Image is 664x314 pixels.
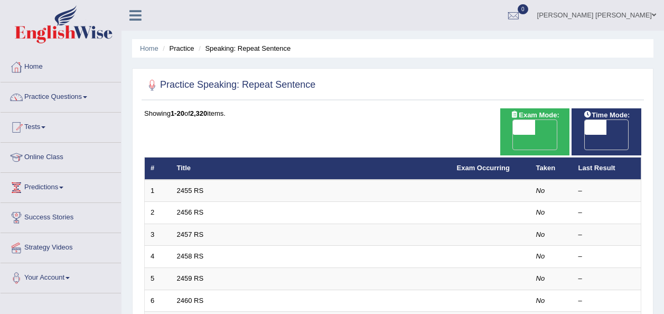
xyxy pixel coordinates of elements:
a: 2458 RS [177,252,204,260]
a: 2460 RS [177,297,204,304]
b: 2,320 [190,109,208,117]
a: Practice Questions [1,82,121,109]
a: Predictions [1,173,121,199]
a: Tests [1,113,121,139]
div: Showing of items. [144,108,641,118]
em: No [536,274,545,282]
td: 4 [145,246,171,268]
a: Your Account [1,263,121,290]
em: No [536,208,545,216]
a: 2456 RS [177,208,204,216]
td: 1 [145,180,171,202]
div: – [578,208,635,218]
div: – [578,230,635,240]
td: 5 [145,268,171,290]
a: Home [140,44,158,52]
li: Speaking: Repeat Sentence [196,43,291,53]
a: 2457 RS [177,230,204,238]
div: – [578,186,635,196]
th: Last Result [573,158,641,180]
td: 3 [145,224,171,246]
li: Practice [160,43,194,53]
td: 2 [145,202,171,224]
em: No [536,230,545,238]
a: Home [1,52,121,79]
th: # [145,158,171,180]
a: Exam Occurring [457,164,510,172]
span: Time Mode: [579,109,634,121]
b: 1-20 [171,109,184,117]
span: 0 [518,4,528,14]
div: – [578,252,635,262]
span: Exam Mode: [506,109,563,121]
td: 6 [145,290,171,312]
em: No [536,297,545,304]
div: – [578,274,635,284]
em: No [536,187,545,195]
a: 2455 RS [177,187,204,195]
div: Show exams occurring in exams [500,108,570,155]
a: Online Class [1,143,121,169]
h2: Practice Speaking: Repeat Sentence [144,77,315,93]
th: Title [171,158,451,180]
a: 2459 RS [177,274,204,282]
div: – [578,296,635,306]
em: No [536,252,545,260]
a: Strategy Videos [1,233,121,260]
a: Success Stories [1,203,121,229]
th: Taken [530,158,573,180]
